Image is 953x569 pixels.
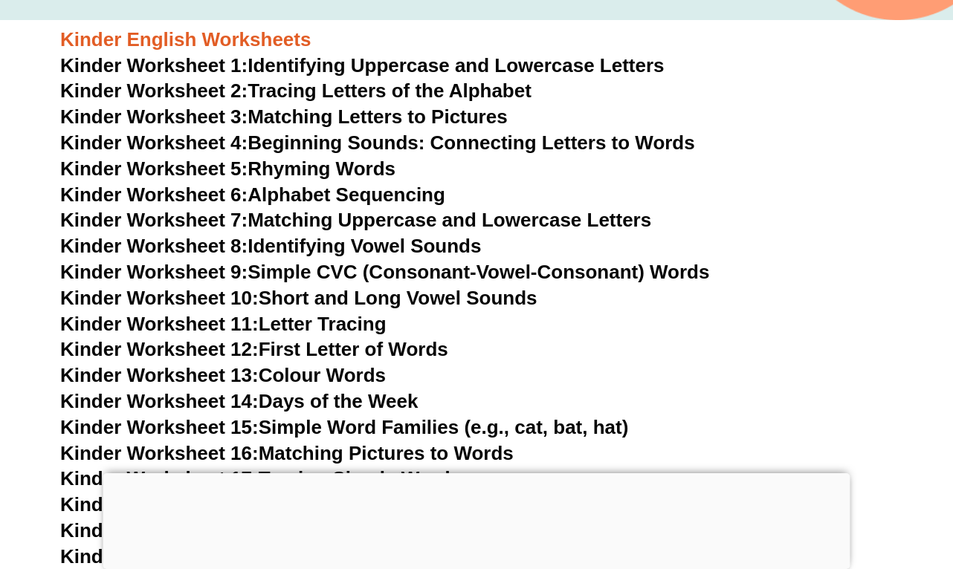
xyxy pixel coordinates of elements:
span: Kinder Worksheet 17: [60,467,259,490]
span: Kinder Worksheet 15: [60,416,259,438]
a: Kinder Worksheet 13:Colour Words [60,364,386,386]
span: Kinder Worksheet 9: [60,261,248,283]
span: Kinder Worksheet 11: [60,313,259,335]
iframe: Advertisement [103,473,850,565]
a: Kinder Worksheet 10:Short and Long Vowel Sounds [60,287,537,309]
iframe: Chat Widget [698,401,953,569]
a: Kinder Worksheet 2:Tracing Letters of the Alphabet [60,79,532,102]
a: Kinder Worksheet 17:Tracing Simple Words [60,467,461,490]
a: Kinder Worksheet 12:First Letter of Words [60,338,448,360]
a: Kinder Worksheet 7:Matching Uppercase and Lowercase Letters [60,209,651,231]
span: Kinder Worksheet 18: [60,493,259,516]
a: Kinder Worksheet 18:Identifying Simple Sight Words [60,493,543,516]
span: Kinder Worksheet 2: [60,79,248,102]
a: Kinder Worksheet 15:Simple Word Families (e.g., cat, bat, hat) [60,416,628,438]
span: Kinder Worksheet 7: [60,209,248,231]
span: Kinder Worksheet 16: [60,442,259,464]
span: Kinder Worksheet 20: [60,545,259,568]
span: Kinder Worksheet 6: [60,183,248,206]
span: Kinder Worksheet 19: [60,519,259,542]
span: Kinder Worksheet 8: [60,235,248,257]
a: Kinder Worksheet 3:Matching Letters to Pictures [60,105,508,128]
span: Kinder Worksheet 12: [60,338,259,360]
span: Kinder Worksheet 14: [60,390,259,412]
a: Kinder Worksheet 16:Matching Pictures to Words [60,442,514,464]
a: Kinder Worksheet 6:Alphabet Sequencing [60,183,445,206]
span: Kinder Worksheet 3: [60,105,248,128]
a: Kinder Worksheet 8:Identifying Vowel Sounds [60,235,481,257]
a: Kinder Worksheet 9:Simple CVC (Consonant-Vowel-Consonant) Words [60,261,709,283]
span: Kinder Worksheet 10: [60,287,259,309]
a: Kinder Worksheet 1:Identifying Uppercase and Lowercase Letters [60,54,665,77]
a: Kinder Worksheet 4:Beginning Sounds: Connecting Letters to Words [60,131,695,154]
span: Kinder Worksheet 1: [60,54,248,77]
span: Kinder Worksheet 13: [60,364,259,386]
a: Kinder Worksheet 11:Letter Tracing [60,313,387,335]
a: Kinder Worksheet 14:Days of the Week [60,390,418,412]
h3: Kinder English Worksheets [60,27,893,53]
span: Kinder Worksheet 5: [60,157,248,180]
a: Kinder Worksheet 19:Writing Simple Sentences [60,519,495,542]
a: Kinder Worksheet 5:Rhyming Words [60,157,395,180]
span: Kinder Worksheet 4: [60,131,248,154]
a: Kinder Worksheet 20:Matching Words to Pictures [60,545,514,568]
